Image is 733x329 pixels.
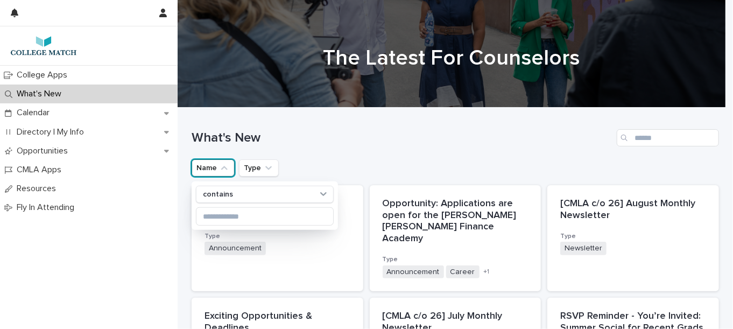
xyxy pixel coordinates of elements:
p: Opportunities [12,146,76,156]
p: Fly In Attending [12,202,83,213]
p: [CMLA c/o 26] August Monthly Newsletter [560,198,706,221]
h3: Type [383,255,528,264]
span: Announcement [205,242,266,255]
p: Opportunity: Applications are open for the [PERSON_NAME] [PERSON_NAME] Finance Academy [383,198,528,244]
p: contains [203,190,233,199]
a: Opportunity: Applications are open for the [PERSON_NAME] [PERSON_NAME] Finance AcademyTypeAnnounc... [370,185,541,291]
p: College Apps [12,70,76,80]
img: 7lzNxMuQ9KqU1pwTAr0j [9,35,79,57]
p: CMLA Apps [12,165,70,175]
h3: Type [205,232,350,241]
span: + 1 [484,269,490,275]
button: Name [192,159,235,177]
p: What's New [12,89,70,99]
span: Career [446,265,480,279]
p: Directory | My Info [12,127,93,137]
a: Students applying to QuestBridgeTypeAnnouncement [192,185,363,291]
h1: What's New [192,130,612,146]
span: Newsletter [560,242,607,255]
h3: Type [560,232,706,241]
input: Search [617,129,719,146]
button: Type [239,159,279,177]
h1: The Latest For Counselors [188,45,715,71]
p: Calendar [12,108,58,118]
p: Resources [12,184,65,194]
span: Announcement [383,265,444,279]
a: [CMLA c/o 26] August Monthly NewsletterTypeNewsletter [547,185,719,291]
